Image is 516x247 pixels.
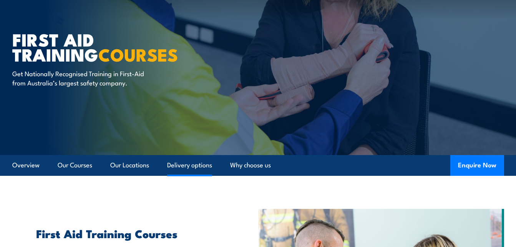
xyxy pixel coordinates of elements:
a: Delivery options [167,155,212,175]
strong: COURSES [98,41,178,67]
p: Get Nationally Recognised Training in First-Aid from Australia’s largest safety company. [12,69,153,87]
h2: First Aid Training Courses [36,228,247,238]
a: Our Courses [58,155,92,175]
a: Our Locations [110,155,149,175]
a: Overview [12,155,40,175]
button: Enquire Now [450,155,504,176]
h1: First Aid Training [12,32,202,62]
a: Why choose us [230,155,271,175]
